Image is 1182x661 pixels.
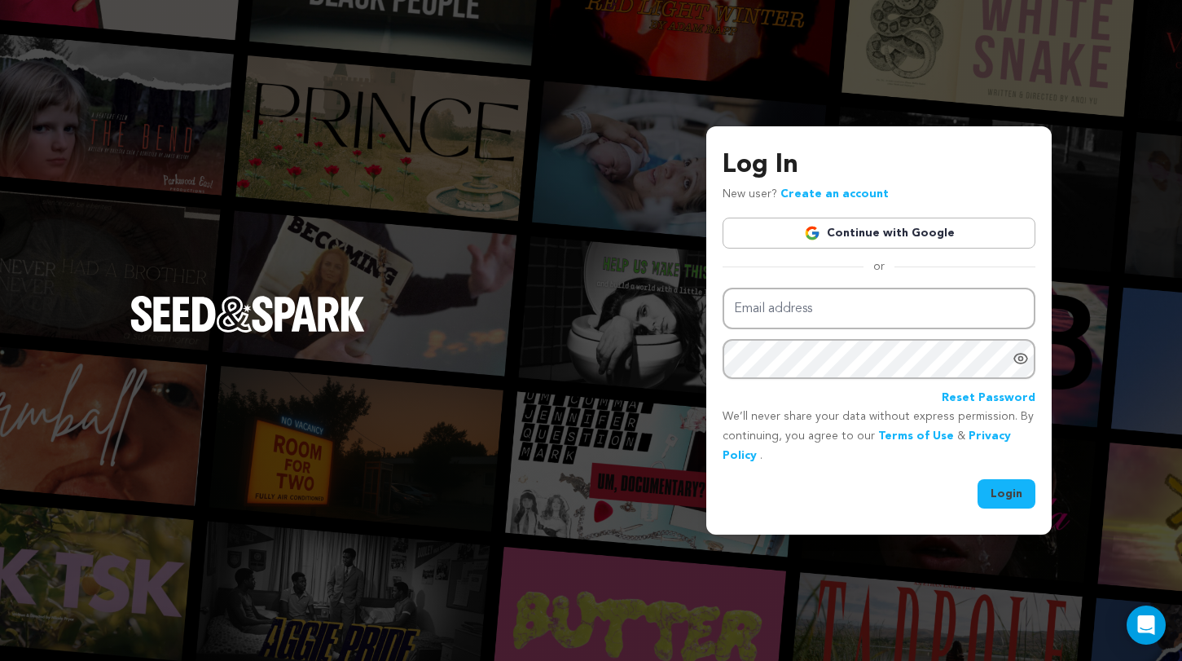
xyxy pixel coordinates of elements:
img: Google logo [804,225,820,241]
a: Continue with Google [723,218,1035,249]
a: Show password as plain text. Warning: this will display your password on the screen. [1013,350,1029,367]
a: Seed&Spark Homepage [130,296,365,364]
a: Reset Password [942,389,1035,408]
img: Seed&Spark Logo [130,296,365,332]
a: Create an account [780,188,889,200]
input: Email address [723,288,1035,329]
p: We’ll never share your data without express permission. By continuing, you agree to our & . [723,408,1035,465]
button: Login [978,479,1035,509]
a: Privacy Policy [723,430,1011,461]
p: New user? [723,185,889,205]
h3: Log In [723,146,1035,185]
span: or [863,258,894,275]
div: Open Intercom Messenger [1127,606,1166,645]
a: Terms of Use [878,430,954,442]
